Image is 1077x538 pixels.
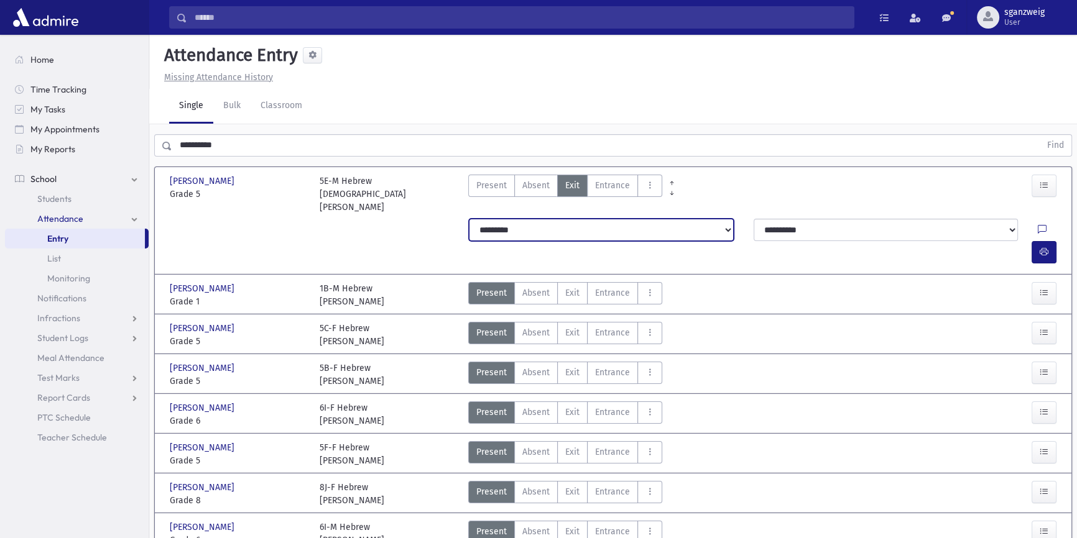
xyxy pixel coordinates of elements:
[476,286,507,299] span: Present
[37,332,88,344] span: Student Logs
[522,366,550,379] span: Absent
[5,189,149,209] a: Students
[320,441,384,467] div: 5F-F Hebrew [PERSON_NAME]
[320,481,384,507] div: 8J-F Hebrew [PERSON_NAME]
[320,282,384,308] div: 1B-M Hebrew [PERSON_NAME]
[170,175,237,188] span: [PERSON_NAME]
[159,72,273,83] a: Missing Attendance History
[159,45,298,66] h5: Attendance Entry
[5,119,149,139] a: My Appointments
[476,366,507,379] span: Present
[595,406,630,419] span: Entrance
[522,525,550,538] span: Absent
[522,445,550,458] span: Absent
[5,268,149,288] a: Monitoring
[187,6,854,29] input: Search
[468,441,662,467] div: AttTypes
[170,362,237,375] span: [PERSON_NAME]
[170,441,237,454] span: [PERSON_NAME]
[30,104,65,115] span: My Tasks
[522,485,550,498] span: Absent
[5,209,149,229] a: Attendance
[5,229,145,248] a: Entry
[5,427,149,447] a: Teacher Schedule
[47,253,61,264] span: List
[30,54,54,65] span: Home
[468,175,662,214] div: AttTypes
[476,445,507,458] span: Present
[37,372,80,383] span: Test Marks
[320,401,384,427] div: 6I-F Hebrew [PERSON_NAME]
[565,445,580,458] span: Exit
[170,454,307,467] span: Grade 5
[468,322,662,348] div: AttTypes
[565,366,580,379] span: Exit
[251,89,312,124] a: Classroom
[30,173,57,185] span: School
[5,139,149,159] a: My Reports
[170,481,237,494] span: [PERSON_NAME]
[170,188,307,201] span: Grade 5
[5,80,149,99] a: Time Tracking
[170,494,307,507] span: Grade 8
[1040,135,1071,156] button: Find
[30,144,75,155] span: My Reports
[565,179,580,192] span: Exit
[5,308,149,328] a: Infractions
[468,362,662,388] div: AttTypes
[170,335,307,348] span: Grade 5
[5,328,149,348] a: Student Logs
[565,286,580,299] span: Exit
[169,89,213,124] a: Single
[5,348,149,368] a: Meal Attendance
[5,408,149,427] a: PTC Schedule
[476,179,507,192] span: Present
[320,362,384,388] div: 5B-F Hebrew [PERSON_NAME]
[10,5,81,30] img: AdmirePro
[30,84,86,95] span: Time Tracking
[170,401,237,414] span: [PERSON_NAME]
[565,485,580,498] span: Exit
[37,293,86,304] span: Notifications
[476,326,507,339] span: Present
[213,89,251,124] a: Bulk
[170,375,307,388] span: Grade 5
[47,273,90,284] span: Monitoring
[5,50,149,70] a: Home
[595,326,630,339] span: Entrance
[37,213,83,224] span: Attendance
[468,401,662,427] div: AttTypes
[5,388,149,408] a: Report Cards
[320,175,457,214] div: 5E-M Hebrew [DEMOGRAPHIC_DATA][PERSON_NAME]
[468,481,662,507] div: AttTypes
[47,233,68,244] span: Entry
[5,169,149,189] a: School
[468,282,662,308] div: AttTypes
[170,282,237,295] span: [PERSON_NAME]
[170,295,307,308] span: Grade 1
[522,326,550,339] span: Absent
[595,366,630,379] span: Entrance
[476,525,507,538] span: Present
[5,368,149,388] a: Test Marks
[170,521,237,534] span: [PERSON_NAME]
[476,485,507,498] span: Present
[522,286,550,299] span: Absent
[476,406,507,419] span: Present
[5,288,149,308] a: Notifications
[595,485,630,498] span: Entrance
[37,352,104,363] span: Meal Attendance
[565,326,580,339] span: Exit
[522,406,550,419] span: Absent
[37,432,107,443] span: Teacher Schedule
[565,406,580,419] span: Exit
[37,392,90,403] span: Report Cards
[5,99,149,119] a: My Tasks
[320,322,384,348] div: 5C-F Hebrew [PERSON_NAME]
[1004,17,1045,27] span: User
[164,72,273,83] u: Missing Attendance History
[522,179,550,192] span: Absent
[30,124,99,135] span: My Appointments
[170,414,307,427] span: Grade 6
[1004,7,1045,17] span: sganzweig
